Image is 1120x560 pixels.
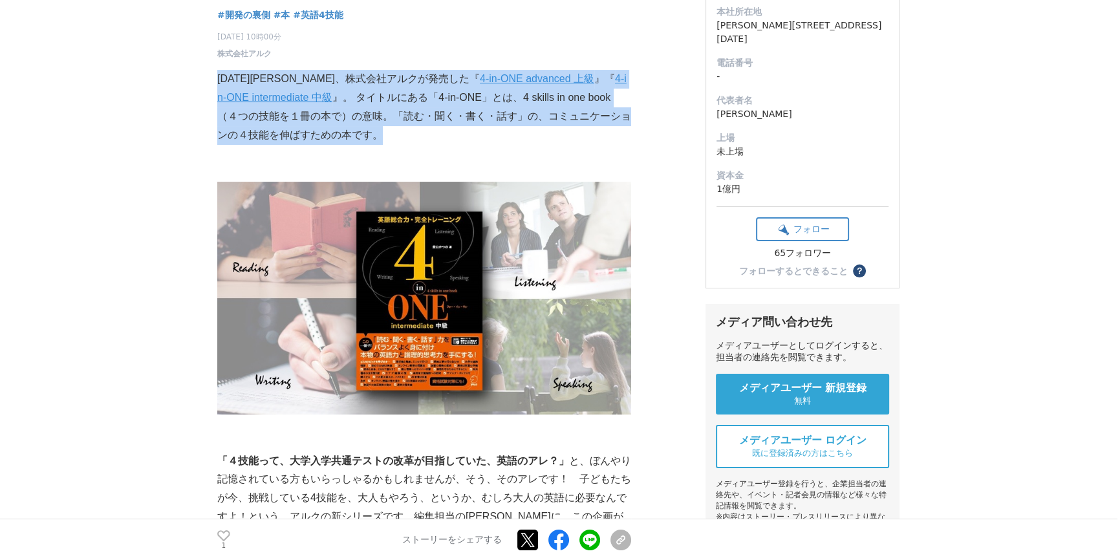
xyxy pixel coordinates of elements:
dt: 資本金 [716,169,888,182]
a: 株式会社アルク [217,48,272,59]
div: メディア問い合わせ先 [716,314,889,330]
div: メディアユーザーとしてログインすると、担当者の連絡先を閲覧できます。 [716,340,889,363]
a: メディアユーザー 新規登録 無料 [716,374,889,415]
dt: 電話番号 [716,56,888,70]
div: メディアユーザー登録を行うと、企業担当者の連絡先や、イベント・記者会見の情報など様々な特記情報を閲覧できます。 ※内容はストーリー・プレスリリースにより異なります。 [716,479,889,533]
div: フォローするとできること [739,266,848,275]
dd: 未上場 [716,145,888,158]
a: #本 [274,8,290,22]
strong: 「４技能って、大学入学共通テストの改革が目指していた、英語のアレ？」 [217,455,569,466]
span: #本 [274,9,290,21]
img: thumbnail_b1af8550-c35c-11eb-9b72-75fd6d62002e.jpg [217,182,631,415]
dt: 上場 [716,131,888,145]
dt: 本社所在地 [716,5,888,19]
span: #英語4技能 [293,9,343,21]
p: ストーリーをシェアする [402,534,502,546]
button: フォロー [756,217,849,241]
span: 既に登録済みの方はこちら [752,447,853,459]
dd: [PERSON_NAME][STREET_ADDRESS][DATE] [716,19,888,46]
a: 4-in-ONE advanced 上級 [480,73,594,84]
a: 4-in-ONE intermediate 中級 [217,73,627,103]
p: [DATE][PERSON_NAME]、株式会社アルクが発売した『 』『 』。 タイトルにある「4-in-ONE」とは、4 skills in one book（４つの技能を１冊の本で）の意味。... [217,70,631,144]
dd: [PERSON_NAME] [716,107,888,121]
span: メディアユーザー ログイン [738,434,867,447]
dt: 代表者名 [716,94,888,107]
p: 1 [217,543,230,549]
span: メディアユーザー 新規登録 [738,382,867,395]
div: 65フォロワー [756,248,849,259]
span: ？ [855,266,864,275]
dd: - [716,70,888,83]
p: と、ぼんやり記憶されている方もいらっしゃるかもしれませんが、そう、そのアレです！ 子どもたちが今、挑戦している4技能を、大人もやろう、というか、むしろ大人の英語に必要なんですよ！という、アルクの... [217,452,631,545]
span: #開発の裏側 [217,9,270,21]
a: #英語4技能 [293,8,343,22]
a: #開発の裏側 [217,8,270,22]
dd: 1億円 [716,182,888,196]
a: メディアユーザー ログイン 既に登録済みの方はこちら [716,425,889,468]
span: [DATE] 10時00分 [217,31,281,43]
span: 無料 [794,395,811,407]
button: ？ [853,264,866,277]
